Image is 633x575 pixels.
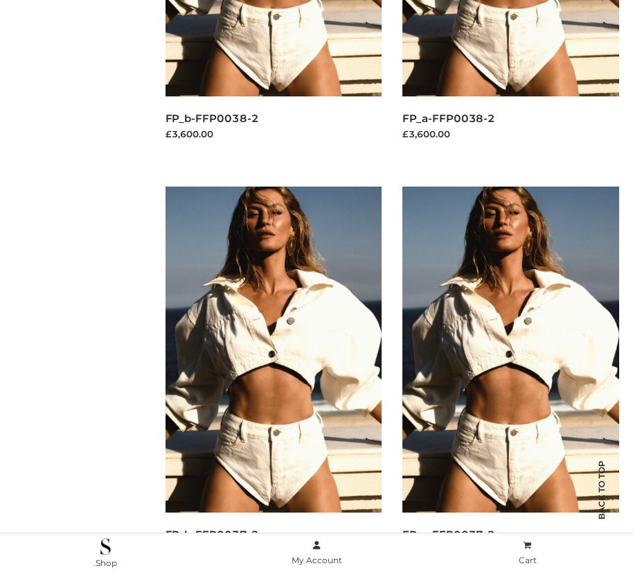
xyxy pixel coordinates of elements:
a: My Account [211,538,422,569]
a: FP_b-FFP0038-2 [166,112,259,125]
span: Back to top [585,485,619,520]
span: .Shop [93,558,117,568]
span: My Account [292,555,342,565]
a: FP_a-FFP0037-2 [402,528,495,541]
span: Cart [519,555,537,565]
a: FP_a-FFP0038-2 [402,112,495,125]
img: .Shop [100,538,111,555]
div: £3,600.00 [402,127,619,141]
a: Cart [422,538,633,569]
div: £3,600.00 [166,127,382,141]
a: FP_b-FFP0037-2 [166,528,259,541]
